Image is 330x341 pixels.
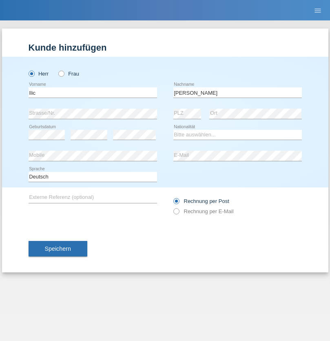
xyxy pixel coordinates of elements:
label: Rechnung per E-Mail [173,208,234,214]
button: Speichern [29,241,87,256]
input: Herr [29,71,34,76]
input: Frau [58,71,64,76]
i: menu [314,7,322,15]
span: Speichern [45,245,71,252]
h1: Kunde hinzufügen [29,42,302,53]
label: Frau [58,71,79,77]
a: menu [310,8,326,13]
label: Rechnung per Post [173,198,229,204]
label: Herr [29,71,49,77]
input: Rechnung per Post [173,198,179,208]
input: Rechnung per E-Mail [173,208,179,218]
